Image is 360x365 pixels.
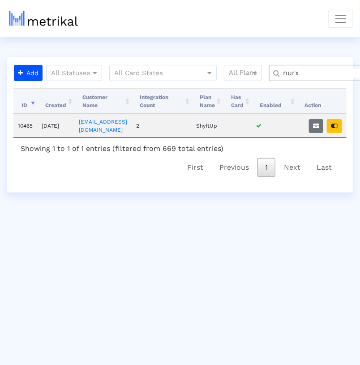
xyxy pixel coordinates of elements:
[297,88,347,114] th: Action
[114,68,196,79] input: All Card States
[13,88,37,114] th: ID: activate to sort column ascending
[37,88,74,114] th: Created: activate to sort column ascending
[212,158,257,177] a: Previous
[257,158,275,177] a: 1
[74,88,132,114] th: Customer Name: activate to sort column ascending
[79,119,127,133] a: [EMAIL_ADDRESS][DOMAIN_NAME]
[132,88,192,114] th: Integration Count: activate to sort column ascending
[229,68,252,79] input: All Plans
[276,158,308,177] a: Next
[180,158,211,177] a: First
[192,114,223,137] td: ShyftUp
[309,158,339,177] a: Last
[252,88,297,114] th: Enabled: activate to sort column ascending
[132,114,192,137] td: 2
[328,10,353,28] button: Toggle navigation
[37,114,74,137] td: [DATE]
[192,88,223,114] th: Plan Name: activate to sort column ascending
[9,11,78,26] img: metrical-logo-light.png
[14,65,43,81] button: Add
[223,88,252,114] th: Has Card: activate to sort column ascending
[13,114,37,137] td: 10465
[13,138,231,156] div: Showing 1 to 1 of 1 entries (filtered from 669 total entries)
